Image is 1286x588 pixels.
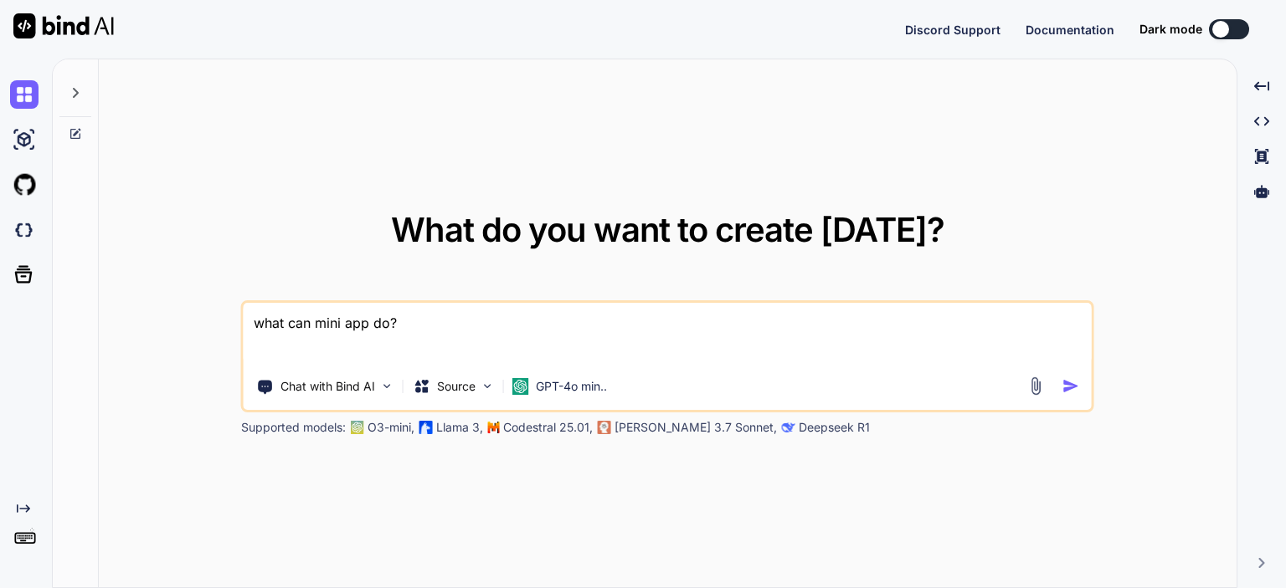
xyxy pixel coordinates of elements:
[351,421,364,434] img: GPT-4
[905,23,1001,37] span: Discord Support
[799,419,870,436] p: Deepseek R1
[1139,21,1202,38] span: Dark mode
[13,13,114,38] img: Bind AI
[244,303,1092,365] textarea: what can mini app do?
[10,80,39,109] img: chat
[1026,21,1114,38] button: Documentation
[368,419,414,436] p: O3-mini,
[10,171,39,199] img: githubLight
[436,419,483,436] p: Llama 3,
[241,419,346,436] p: Supported models:
[437,378,476,395] p: Source
[536,378,607,395] p: GPT-4o min..
[1026,376,1046,396] img: attachment
[488,422,500,433] img: Mistral-AI
[512,378,529,395] img: GPT-4o mini
[1062,377,1080,395] img: icon
[10,216,39,244] img: darkCloudIdeIcon
[1026,23,1114,37] span: Documentation
[905,21,1001,38] button: Discord Support
[598,421,611,434] img: claude
[503,419,593,436] p: Codestral 25.01,
[10,125,39,154] img: ai-studio
[391,209,944,250] span: What do you want to create [DATE]?
[419,421,433,434] img: Llama2
[380,379,394,393] img: Pick Tools
[481,379,495,393] img: Pick Models
[782,421,795,434] img: claude
[615,419,777,436] p: [PERSON_NAME] 3.7 Sonnet,
[280,378,375,395] p: Chat with Bind AI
